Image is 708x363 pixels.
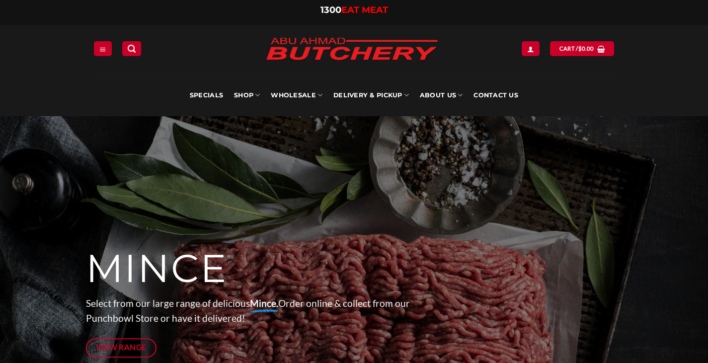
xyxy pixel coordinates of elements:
[86,245,228,292] span: MINCE
[271,74,322,116] a: Wholesale
[96,341,147,354] span: View Range
[250,297,278,309] strong: Mince.
[578,44,582,53] span: $
[94,41,112,56] a: Menu
[578,45,594,52] bdi: 0.00
[320,4,388,15] a: 1300EAT MEAT
[550,41,614,56] a: View cart
[234,74,260,116] a: SHOP
[122,41,141,56] a: Search
[257,31,446,69] img: Abu Ahmad Butchery
[559,44,594,53] span: Cart /
[522,41,540,56] a: Login
[473,74,518,116] a: Contact Us
[86,297,410,324] span: Select from our large range of delicious Order online & collect from our Punchbowl Store or have ...
[86,338,157,358] a: View Range
[320,4,341,15] span: 1300
[420,74,463,116] a: About Us
[341,4,388,15] span: EAT MEAT
[190,74,223,116] a: Specials
[333,74,409,116] a: Delivery & Pickup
